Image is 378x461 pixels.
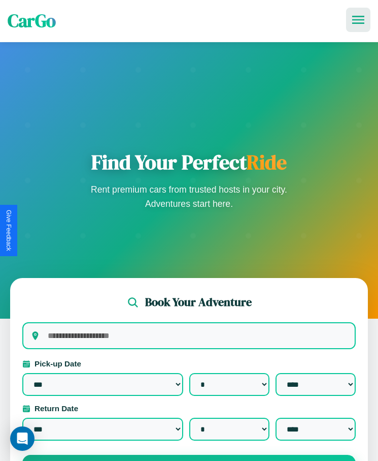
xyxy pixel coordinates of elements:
span: CarGo [8,9,56,33]
span: Ride [247,148,287,176]
label: Return Date [22,404,356,413]
p: Rent premium cars from trusted hosts in your city. Adventures start here. [88,182,291,211]
h1: Find Your Perfect [88,150,291,174]
label: Pick-up Date [22,359,356,368]
div: Give Feedback [5,210,12,251]
h2: Book Your Adventure [145,294,252,310]
div: Open Intercom Messenger [10,426,35,451]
